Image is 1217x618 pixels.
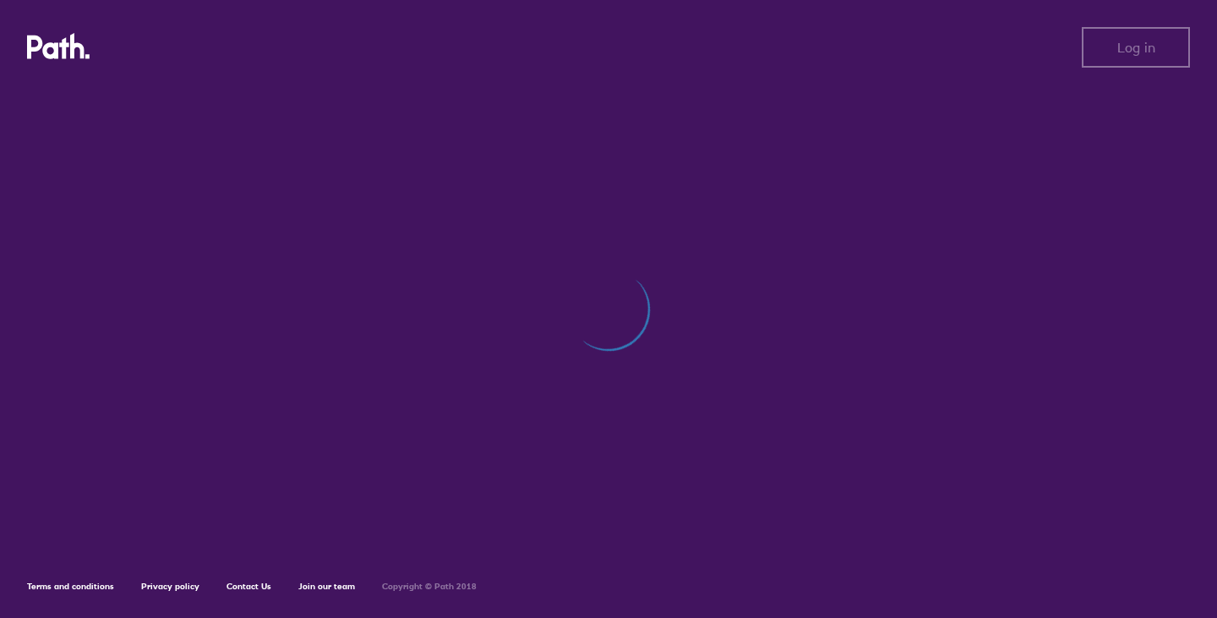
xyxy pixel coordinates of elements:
span: Log in [1117,40,1155,55]
a: Privacy policy [141,581,199,592]
a: Terms and conditions [27,581,114,592]
a: Contact Us [226,581,271,592]
button: Log in [1082,27,1190,68]
a: Join our team [298,581,355,592]
h6: Copyright © Path 2018 [382,582,477,592]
